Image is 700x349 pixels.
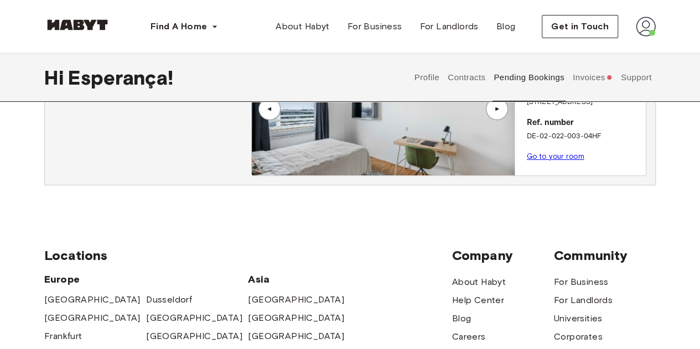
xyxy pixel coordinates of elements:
span: Get in Touch [551,20,609,33]
a: Frankfurt [44,330,82,343]
span: For Business [348,20,402,33]
span: Esperança ! [68,66,173,89]
a: [GEOGRAPHIC_DATA] [248,311,344,325]
img: Habyt [44,19,111,30]
a: Dusseldorf [146,293,192,306]
p: DE-02-022-003-04HF [527,131,641,142]
a: Careers [452,330,486,343]
button: Pending Bookings [492,53,566,102]
span: Community [554,247,656,264]
span: Europe [44,273,248,286]
a: Blog [488,15,525,38]
a: Corporates [554,330,603,343]
div: ▲ [491,106,502,112]
a: For Landlords [554,294,613,307]
a: Go to your room [527,152,584,160]
span: Asia [248,273,350,286]
button: Invoices [571,53,614,102]
div: user profile tabs [410,53,656,102]
a: [GEOGRAPHIC_DATA] [146,330,242,343]
a: [GEOGRAPHIC_DATA] [146,311,242,325]
a: [GEOGRAPHIC_DATA] [248,293,344,306]
p: Ref. number [527,117,641,129]
span: Blog [496,20,516,33]
img: avatar [636,17,656,37]
span: Company [452,247,554,264]
button: Support [619,53,653,102]
a: For Landlords [411,15,487,38]
a: Help Center [452,294,504,307]
span: Locations [44,247,452,264]
button: Find A Home [142,15,227,38]
a: For Business [339,15,411,38]
a: About Habyt [267,15,338,38]
a: Universities [554,312,603,325]
div: ▲ [264,106,275,112]
span: Hi [44,66,68,89]
a: [GEOGRAPHIC_DATA] [44,311,141,325]
button: Contracts [447,53,487,102]
p: [STREET_ADDRESS] [527,97,641,108]
a: For Business [554,275,609,289]
a: [GEOGRAPHIC_DATA] [44,293,141,306]
span: For Landlords [419,20,478,33]
a: [GEOGRAPHIC_DATA] [248,330,344,343]
a: Blog [452,312,471,325]
span: Find A Home [151,20,207,33]
span: About Habyt [276,20,329,33]
button: Get in Touch [542,15,618,38]
button: Profile [413,53,441,102]
a: About Habyt [452,275,506,289]
img: Image of the room [252,43,515,175]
